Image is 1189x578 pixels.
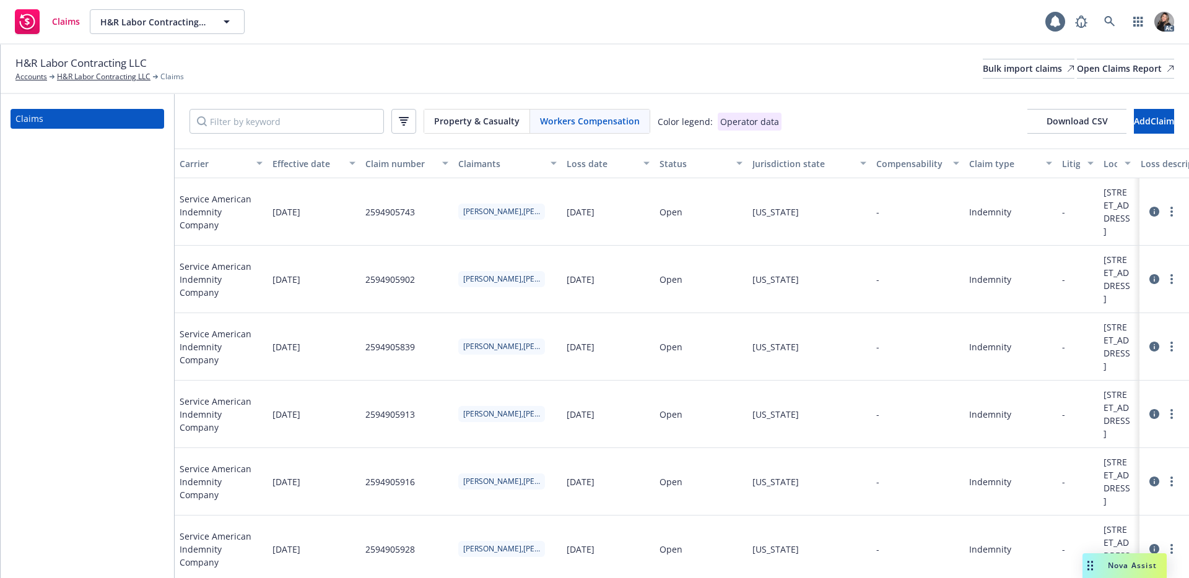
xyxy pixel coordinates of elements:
button: Claim number [360,149,453,178]
span: Service American Indemnity Company [180,395,263,434]
div: [STREET_ADDRESS] [1104,186,1131,238]
div: Loss date [567,157,636,170]
div: Indemnity [969,543,1011,556]
button: Status [655,149,747,178]
button: Claim type [964,149,1057,178]
button: Download CSV [1027,109,1126,134]
div: Indemnity [969,340,1011,353]
div: Status [660,157,729,170]
div: [STREET_ADDRESS] [1104,523,1131,575]
span: Nova Assist [1108,560,1157,571]
span: Download CSV [1047,115,1108,127]
span: Service American Indemnity Company [180,260,263,299]
span: [PERSON_NAME],[PERSON_NAME] [PERSON_NAME] [463,274,540,285]
span: Service American Indemnity Company [180,192,263,231]
img: photo [1154,12,1174,32]
span: Claims [52,17,80,27]
span: Service American Indemnity Company [180,327,263,366]
div: Litigated [1062,157,1080,170]
a: Open Claims Report [1077,59,1174,79]
div: - [1062,408,1065,421]
button: Nova Assist [1082,553,1167,578]
div: Location [1104,157,1117,170]
div: Indemnity [969,475,1011,488]
button: Effective date [268,149,360,178]
div: [US_STATE] [752,475,799,488]
div: 2594905913 [365,408,415,421]
div: [DATE] [567,205,594,218]
button: Jurisdiction state [747,149,871,178]
div: [DATE] [567,408,594,421]
div: - [1062,475,1065,488]
div: 2594905928 [365,543,415,556]
button: Location [1099,149,1136,178]
button: Litigated [1057,149,1099,178]
div: - [876,273,879,286]
div: 2594905902 [365,273,415,286]
div: Indemnity [969,273,1011,286]
div: Open [660,205,682,218]
div: Operator data [718,113,782,131]
span: [PERSON_NAME],[PERSON_NAME] [463,206,540,217]
span: [DATE] [272,543,300,556]
div: Open [660,543,682,556]
a: more [1164,541,1179,556]
span: Property & Casualty [434,114,520,127]
a: Claims [11,109,164,129]
div: Color legend: [658,115,713,128]
button: Claimants [453,149,562,178]
div: Bulk import claims [983,59,1074,78]
span: [PERSON_NAME],[PERSON_NAME] [463,408,540,420]
div: [DATE] [567,340,594,353]
a: more [1164,474,1179,489]
span: [DATE] [272,408,300,421]
div: - [1062,543,1065,556]
div: Carrier [180,157,249,170]
span: H&R Labor Contracting LLC [15,55,147,71]
button: Compensability [871,149,964,178]
div: Open [660,340,682,353]
div: - [876,205,879,218]
span: [DATE] [272,273,300,286]
div: [US_STATE] [752,273,799,286]
div: 2594905916 [365,475,415,488]
div: [STREET_ADDRESS] [1104,388,1131,440]
a: more [1164,339,1179,354]
div: [US_STATE] [752,340,799,353]
div: [US_STATE] [752,543,799,556]
div: [US_STATE] [752,205,799,218]
a: H&R Labor Contracting LLC [57,71,150,82]
div: Indemnity [969,408,1011,421]
a: Report a Bug [1069,9,1094,34]
div: [DATE] [567,475,594,488]
span: Workers Compensation [540,114,640,127]
a: Bulk import claims [983,59,1074,79]
div: 2594905743 [365,205,415,218]
div: Effective date [272,157,342,170]
div: - [1062,340,1065,353]
span: [PERSON_NAME],[PERSON_NAME] [463,543,540,554]
span: H&R Labor Contracting LLC [100,15,207,28]
div: Claim number [365,157,435,170]
div: Open Claims Report [1077,59,1174,78]
button: H&R Labor Contracting LLC [90,9,245,34]
a: Switch app [1126,9,1151,34]
div: Claim type [969,157,1039,170]
div: [US_STATE] [752,408,799,421]
div: Indemnity [969,205,1011,218]
span: Claims [160,71,184,82]
span: [PERSON_NAME],[PERSON_NAME] [463,341,540,352]
a: more [1164,272,1179,287]
a: Search [1097,9,1122,34]
div: 2594905839 [365,340,415,353]
button: AddClaim [1134,109,1174,134]
div: Claims [15,109,43,129]
button: Loss date [562,149,655,178]
span: [DATE] [272,205,300,218]
span: Service American Indemnity Company [180,530,263,569]
div: Jurisdiction state [752,157,853,170]
span: [PERSON_NAME],[PERSON_NAME] [PERSON_NAME] [463,476,540,487]
a: more [1164,204,1179,219]
div: [DATE] [567,543,594,556]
